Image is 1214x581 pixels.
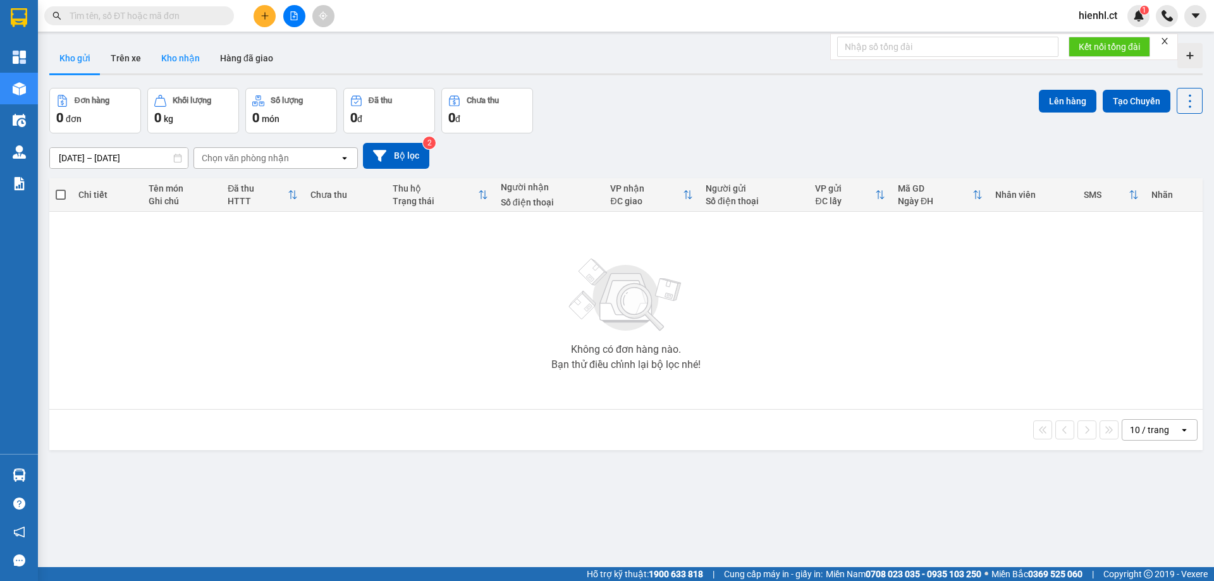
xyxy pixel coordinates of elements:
[13,554,25,566] span: message
[13,498,25,510] span: question-circle
[1151,190,1196,200] div: Nhãn
[252,110,259,125] span: 0
[66,114,82,124] span: đơn
[1039,90,1096,113] button: Lên hàng
[350,110,357,125] span: 0
[101,43,151,73] button: Trên xe
[11,8,27,27] img: logo-vxr
[262,114,279,124] span: món
[228,196,288,206] div: HTTT
[706,183,803,193] div: Người gửi
[1130,424,1169,436] div: 10 / trang
[1077,178,1145,212] th: Toggle SortBy
[254,5,276,27] button: plus
[815,196,874,206] div: ĐC lấy
[1162,10,1173,21] img: phone-icon
[393,183,478,193] div: Thu hộ
[610,196,683,206] div: ĐC giao
[1084,190,1129,200] div: SMS
[49,43,101,73] button: Kho gửi
[448,110,455,125] span: 0
[52,11,61,20] span: search
[826,567,981,581] span: Miền Nam
[210,43,283,73] button: Hàng đã giao
[271,96,303,105] div: Số lượng
[261,11,269,20] span: plus
[501,182,598,192] div: Người nhận
[319,11,328,20] span: aim
[1144,570,1153,578] span: copyright
[70,9,219,23] input: Tìm tên, số ĐT hoặc mã đơn
[310,190,380,200] div: Chưa thu
[13,526,25,538] span: notification
[75,96,109,105] div: Đơn hàng
[563,251,689,339] img: svg+xml;base64,PHN2ZyBjbGFzcz0ibGlzdC1wbHVnX19zdmciIHhtbG5zPSJodHRwOi8vd3d3LnczLm9yZy8yMDAwL3N2Zy...
[149,196,215,206] div: Ghi chú
[343,88,435,133] button: Đã thu0đ
[13,145,26,159] img: warehouse-icon
[604,178,699,212] th: Toggle SortBy
[312,5,334,27] button: aim
[1184,5,1206,27] button: caret-down
[837,37,1058,57] input: Nhập số tổng đài
[13,114,26,127] img: warehouse-icon
[13,82,26,95] img: warehouse-icon
[49,88,141,133] button: Đơn hàng0đơn
[1069,8,1127,23] span: hienhl.ct
[441,88,533,133] button: Chưa thu0đ
[809,178,891,212] th: Toggle SortBy
[228,183,288,193] div: Đã thu
[1142,6,1146,15] span: 1
[283,5,305,27] button: file-add
[13,51,26,64] img: dashboard-icon
[1160,37,1169,46] span: close
[455,114,460,124] span: đ
[649,569,703,579] strong: 1900 633 818
[154,110,161,125] span: 0
[50,148,188,168] input: Select a date range.
[56,110,63,125] span: 0
[898,196,972,206] div: Ngày ĐH
[202,152,289,164] div: Chọn văn phòng nhận
[1179,425,1189,435] svg: open
[1140,6,1149,15] sup: 1
[1092,567,1094,581] span: |
[706,196,803,206] div: Số điện thoại
[1079,40,1140,54] span: Kết nối tổng đài
[995,190,1071,200] div: Nhân viên
[898,183,972,193] div: Mã GD
[357,114,362,124] span: đ
[221,178,304,212] th: Toggle SortBy
[551,360,701,370] div: Bạn thử điều chỉnh lại bộ lọc nhé!
[991,567,1082,581] span: Miền Bắc
[1103,90,1170,113] button: Tạo Chuyến
[78,190,135,200] div: Chi tiết
[164,114,173,124] span: kg
[587,567,703,581] span: Hỗ trợ kỹ thuật:
[610,183,683,193] div: VP nhận
[713,567,714,581] span: |
[393,196,478,206] div: Trạng thái
[151,43,210,73] button: Kho nhận
[1069,37,1150,57] button: Kết nối tổng đài
[386,178,494,212] th: Toggle SortBy
[13,468,26,482] img: warehouse-icon
[467,96,499,105] div: Chưa thu
[423,137,436,149] sup: 2
[369,96,392,105] div: Đã thu
[149,183,215,193] div: Tên món
[1177,43,1203,68] div: Tạo kho hàng mới
[363,143,429,169] button: Bộ lọc
[984,572,988,577] span: ⚪️
[340,153,350,163] svg: open
[245,88,337,133] button: Số lượng0món
[815,183,874,193] div: VP gửi
[501,197,598,207] div: Số điện thoại
[892,178,989,212] th: Toggle SortBy
[866,569,981,579] strong: 0708 023 035 - 0935 103 250
[1190,10,1201,21] span: caret-down
[290,11,298,20] span: file-add
[724,567,823,581] span: Cung cấp máy in - giấy in:
[1028,569,1082,579] strong: 0369 525 060
[13,177,26,190] img: solution-icon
